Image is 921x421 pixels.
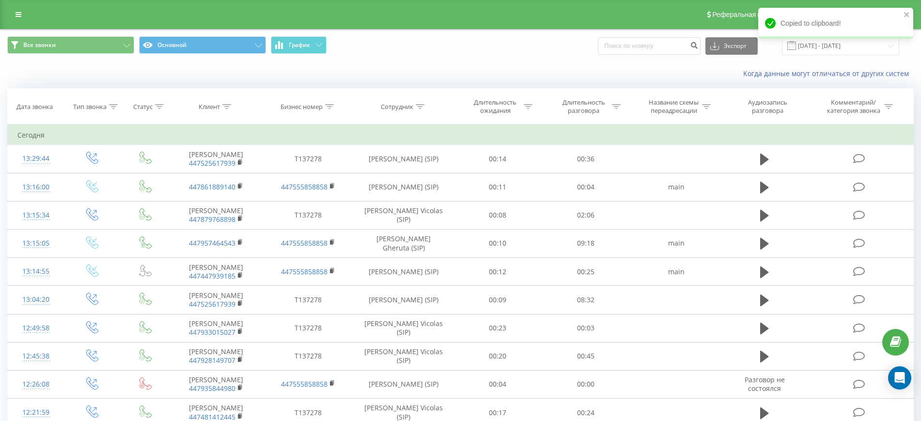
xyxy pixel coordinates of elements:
button: Все звонки [7,36,134,54]
td: [PERSON_NAME] Gheruta (SIP) [354,229,453,257]
td: 00:03 [542,314,630,342]
td: [PERSON_NAME] [170,314,262,342]
div: Тип звонка [73,103,107,111]
td: 00:45 [542,342,630,370]
div: 12:45:38 [17,347,54,366]
div: Комментарий/категория звонка [825,98,882,115]
a: 447447939185 [189,271,235,281]
button: close [904,11,910,20]
div: Open Intercom Messenger [888,366,911,390]
td: main [630,229,722,257]
td: T137278 [262,314,354,342]
a: 447933015027 [189,327,235,337]
div: Длительность ожидания [469,98,521,115]
div: Длительность разговора [558,98,609,115]
td: T137278 [262,342,354,370]
td: [PERSON_NAME] (SIP) [354,145,453,173]
td: 00:08 [453,201,542,229]
div: 13:14:55 [17,262,54,281]
div: Copied to clipboard! [758,8,913,39]
td: 00:10 [453,229,542,257]
td: 08:32 [542,286,630,314]
div: Название схемы переадресации [648,98,700,115]
td: T137278 [262,286,354,314]
span: Разговор не состоялся [745,375,785,393]
span: График [289,42,310,48]
td: [PERSON_NAME] Vicolas (SIP) [354,314,453,342]
div: Дата звонка [16,103,53,111]
a: 447861889140 [189,182,235,191]
td: [PERSON_NAME] [170,258,262,286]
td: T137278 [262,145,354,173]
span: Реферальная программа [712,11,792,18]
td: [PERSON_NAME] Vicolas (SIP) [354,201,453,229]
div: Бизнес номер [281,103,323,111]
td: T137278 [262,201,354,229]
td: [PERSON_NAME] (SIP) [354,286,453,314]
td: 00:11 [453,173,542,201]
div: 13:15:34 [17,206,54,225]
td: [PERSON_NAME] [170,201,262,229]
td: 00:36 [542,145,630,173]
div: Аудиозапись разговора [736,98,799,115]
td: [PERSON_NAME] (SIP) [354,370,453,398]
button: Экспорт [705,37,758,55]
a: 447525617939 [189,158,235,168]
span: Все звонки [23,41,56,49]
button: Основной [139,36,266,54]
a: 447879768898 [189,215,235,224]
td: [PERSON_NAME] (SIP) [354,258,453,286]
td: [PERSON_NAME] (SIP) [354,173,453,201]
td: 00:20 [453,342,542,370]
a: 447555858858 [281,238,328,248]
a: 447928149707 [189,356,235,365]
a: 447555858858 [281,267,328,276]
a: 447555858858 [281,182,328,191]
td: 00:23 [453,314,542,342]
input: Поиск по номеру [598,37,701,55]
div: Клиент [199,103,220,111]
div: 13:04:20 [17,290,54,309]
a: Когда данные могут отличаться от других систем [743,69,914,78]
td: main [630,258,722,286]
td: Сегодня [8,125,914,145]
button: График [271,36,327,54]
td: [PERSON_NAME] [170,342,262,370]
td: main [630,173,722,201]
td: [PERSON_NAME] [170,286,262,314]
td: 00:12 [453,258,542,286]
td: 09:18 [542,229,630,257]
a: 447935844980 [189,384,235,393]
div: Сотрудник [381,103,413,111]
td: 00:04 [453,370,542,398]
td: 00:04 [542,173,630,201]
a: 447525617939 [189,299,235,309]
div: 13:29:44 [17,149,54,168]
td: [PERSON_NAME] [170,370,262,398]
div: 12:26:08 [17,375,54,394]
div: Статус [133,103,153,111]
div: 12:49:58 [17,319,54,338]
td: 00:14 [453,145,542,173]
div: 13:16:00 [17,178,54,197]
td: [PERSON_NAME] Vicolas (SIP) [354,342,453,370]
a: 447555858858 [281,379,328,389]
td: [PERSON_NAME] [170,145,262,173]
td: 00:00 [542,370,630,398]
a: 447957464543 [189,238,235,248]
td: 00:09 [453,286,542,314]
td: 00:25 [542,258,630,286]
div: 13:15:05 [17,234,54,253]
td: 02:06 [542,201,630,229]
